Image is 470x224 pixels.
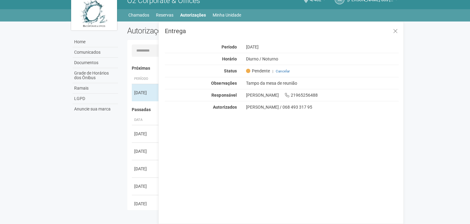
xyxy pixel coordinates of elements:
[224,68,237,73] strong: Status
[180,11,206,19] a: Autorizações
[134,90,157,96] div: [DATE]
[211,93,237,98] strong: Responsável
[213,105,237,110] strong: Autorizados
[134,201,157,207] div: [DATE]
[241,44,403,50] div: [DATE]
[241,56,403,62] div: Diurno / Noturno
[221,44,237,49] strong: Período
[73,68,118,83] a: Grade de Horários dos Ônibus
[73,94,118,104] a: LGPD
[132,107,394,112] h4: Passadas
[73,47,118,58] a: Comunicados
[134,148,157,154] div: [DATE]
[246,104,399,110] div: [PERSON_NAME] / 068 493 317 95
[73,58,118,68] a: Documentos
[134,166,157,172] div: [DATE]
[156,11,173,19] a: Reservas
[127,26,258,35] h2: Autorizações
[211,81,237,86] strong: Observações
[132,115,159,125] th: Data
[241,92,403,98] div: [PERSON_NAME] 21965256488
[272,69,273,73] span: |
[73,83,118,94] a: Ramais
[134,131,157,137] div: [DATE]
[73,104,118,114] a: Anuncie sua marca
[275,69,290,73] a: Cancelar
[241,80,403,86] div: Tampo da mesa de reunião
[128,11,149,19] a: Chamados
[222,56,237,61] strong: Horário
[132,66,394,71] h4: Próximas
[213,11,241,19] a: Minha Unidade
[165,28,399,34] h3: Entrega
[73,37,118,47] a: Home
[246,68,270,74] span: Pendente
[134,183,157,189] div: [DATE]
[132,74,159,84] th: Período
